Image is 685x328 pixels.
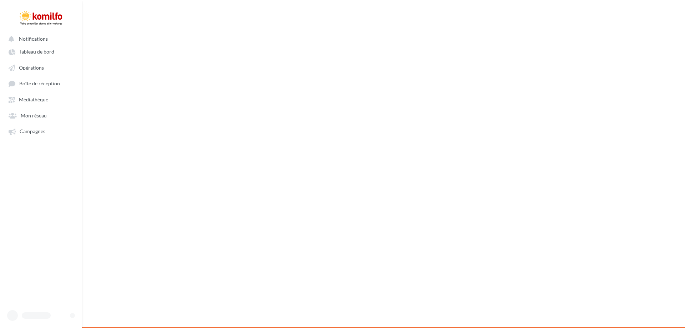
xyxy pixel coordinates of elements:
a: Médiathèque [4,93,78,106]
span: Opérations [19,65,44,71]
span: Campagnes [20,128,45,135]
span: Mon réseau [21,112,47,118]
a: Mon réseau [4,109,78,122]
a: Boîte de réception [4,77,78,90]
span: Médiathèque [19,97,48,103]
span: Boîte de réception [19,81,60,87]
a: Campagnes [4,125,78,137]
span: Tableau de bord [19,49,54,55]
span: Notifications [19,36,48,42]
a: Tableau de bord [4,45,78,58]
a: Opérations [4,61,78,74]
